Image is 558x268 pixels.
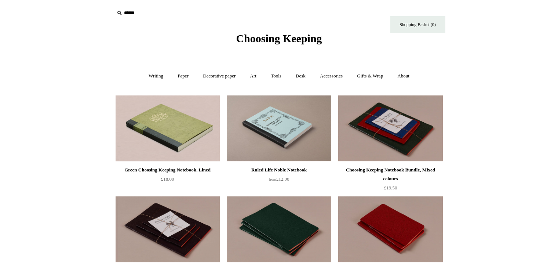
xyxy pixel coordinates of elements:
[116,196,220,262] img: Choosing Keeping Notebook Bundle, All black
[340,166,441,183] div: Choosing Keeping Notebook Bundle, Mixed colours
[289,66,312,86] a: Desk
[338,196,442,262] img: Red Choosing Keeping Medium Notebook
[116,95,220,162] a: Green Choosing Keeping Notebook, Lined Green Choosing Keeping Notebook, Lined
[338,196,442,262] a: Red Choosing Keeping Medium Notebook Red Choosing Keeping Medium Notebook
[390,16,445,33] a: Shopping Basket (0)
[227,166,331,196] a: Ruled Life Noble Notebook from£12.00
[264,66,288,86] a: Tools
[236,38,322,43] a: Choosing Keeping
[391,66,416,86] a: About
[269,177,276,181] span: from
[229,166,329,174] div: Ruled Life Noble Notebook
[116,166,220,196] a: Green Choosing Keeping Notebook, Lined £18.00
[161,176,174,182] span: £18.00
[116,196,220,262] a: Choosing Keeping Notebook Bundle, All black Choosing Keeping Notebook Bundle, All black
[142,66,170,86] a: Writing
[350,66,390,86] a: Gifts & Wrap
[227,196,331,262] img: Dark Green Choosing Keeping A5 Large Notebook
[117,166,218,174] div: Green Choosing Keeping Notebook, Lined
[196,66,242,86] a: Decorative paper
[338,95,442,162] img: Choosing Keeping Notebook Bundle, Mixed colours
[227,196,331,262] a: Dark Green Choosing Keeping A5 Large Notebook Dark Green Choosing Keeping A5 Large Notebook
[227,95,331,162] a: Ruled Life Noble Notebook Ruled Life Noble Notebook
[313,66,349,86] a: Accessories
[227,95,331,162] img: Ruled Life Noble Notebook
[116,95,220,162] img: Green Choosing Keeping Notebook, Lined
[236,32,322,44] span: Choosing Keeping
[338,95,442,162] a: Choosing Keeping Notebook Bundle, Mixed colours Choosing Keeping Notebook Bundle, Mixed colours
[244,66,263,86] a: Art
[384,185,397,191] span: £19.50
[171,66,195,86] a: Paper
[338,166,442,196] a: Choosing Keeping Notebook Bundle, Mixed colours £19.50
[269,176,289,182] span: £12.00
